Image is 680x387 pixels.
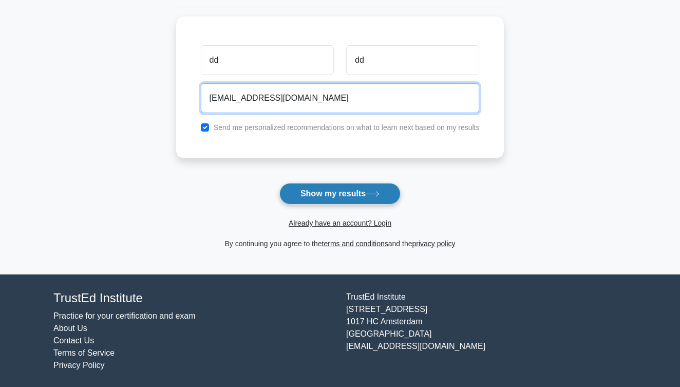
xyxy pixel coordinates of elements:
a: terms and conditions [322,239,388,248]
a: privacy policy [412,239,456,248]
a: Contact Us [53,336,94,345]
a: About Us [53,324,87,333]
input: First name [201,45,334,75]
div: TrustEd Institute [STREET_ADDRESS] 1017 HC Amsterdam [GEOGRAPHIC_DATA] [EMAIL_ADDRESS][DOMAIN_NAME] [340,291,633,372]
label: Send me personalized recommendations on what to learn next based on my results [214,123,480,132]
input: Email [201,83,480,113]
button: Show my results [279,183,401,205]
a: Already have an account? Login [289,219,391,227]
h4: TrustEd Institute [53,291,334,306]
a: Privacy Policy [53,361,105,370]
input: Last name [346,45,479,75]
a: Practice for your certification and exam [53,311,196,320]
a: Terms of Service [53,348,115,357]
div: By continuing you agree to the and the [170,237,511,250]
